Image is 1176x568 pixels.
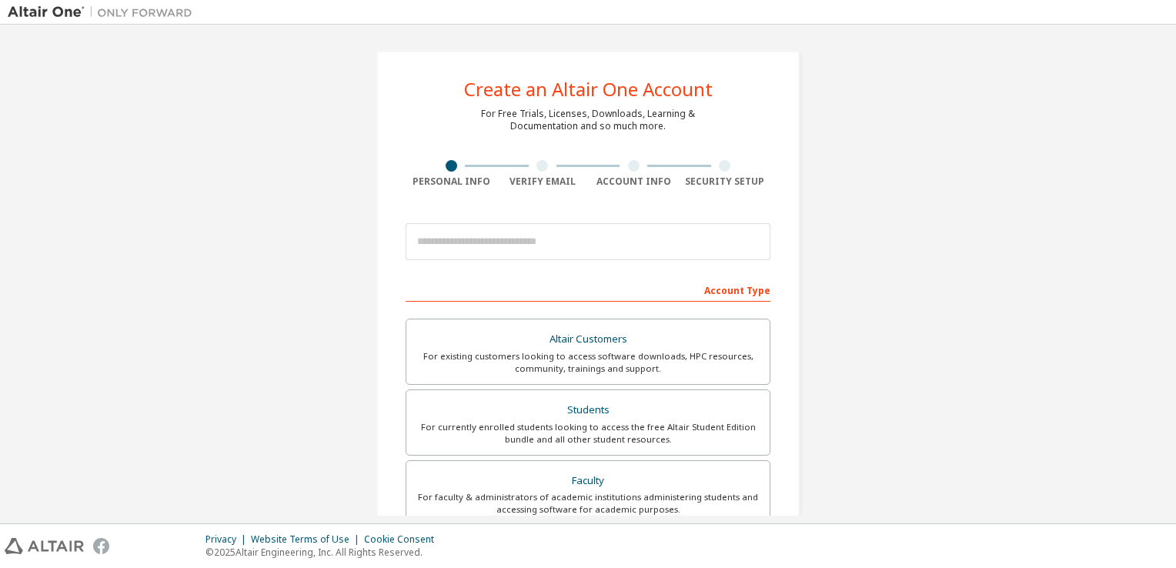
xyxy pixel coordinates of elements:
[481,108,695,132] div: For Free Trials, Licenses, Downloads, Learning & Documentation and so much more.
[464,80,713,99] div: Create an Altair One Account
[497,175,589,188] div: Verify Email
[416,470,760,492] div: Faculty
[416,421,760,446] div: For currently enrolled students looking to access the free Altair Student Edition bundle and all ...
[364,533,443,546] div: Cookie Consent
[93,538,109,554] img: facebook.svg
[406,175,497,188] div: Personal Info
[406,277,770,302] div: Account Type
[8,5,200,20] img: Altair One
[416,491,760,516] div: For faculty & administrators of academic institutions administering students and accessing softwa...
[251,533,364,546] div: Website Terms of Use
[416,329,760,350] div: Altair Customers
[680,175,771,188] div: Security Setup
[416,399,760,421] div: Students
[416,350,760,375] div: For existing customers looking to access software downloads, HPC resources, community, trainings ...
[205,533,251,546] div: Privacy
[5,538,84,554] img: altair_logo.svg
[588,175,680,188] div: Account Info
[205,546,443,559] p: © 2025 Altair Engineering, Inc. All Rights Reserved.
